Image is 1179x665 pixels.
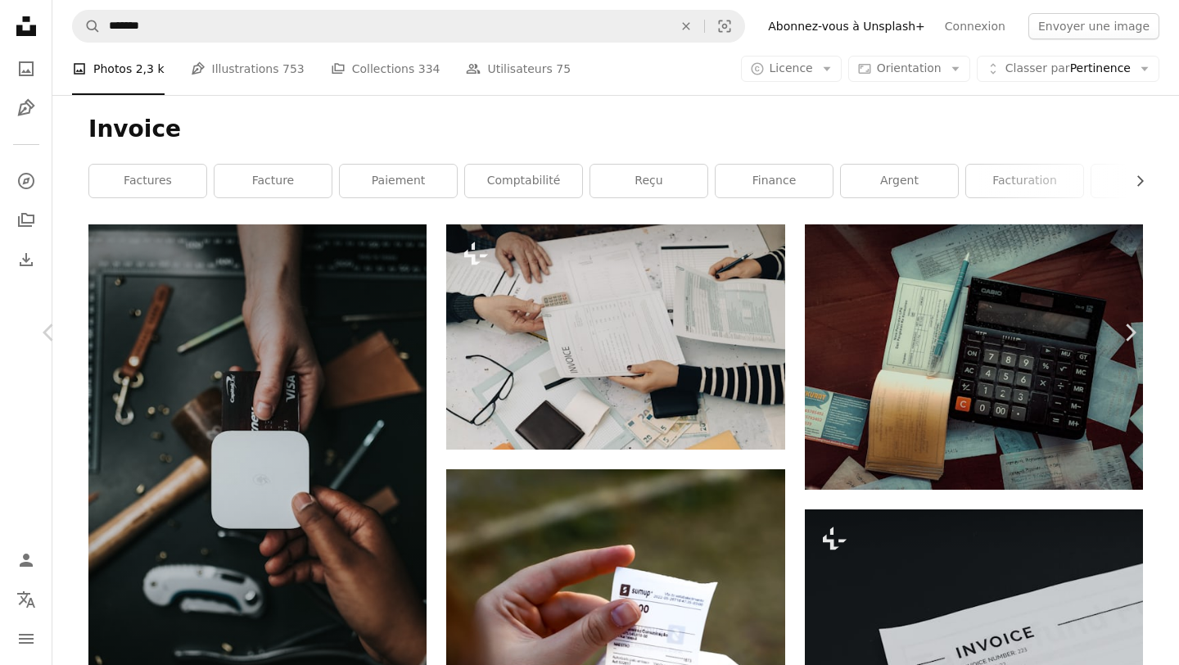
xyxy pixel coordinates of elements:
a: reçu [590,165,707,197]
span: Orientation [877,61,942,75]
button: Recherche de visuels [705,11,744,42]
a: Historique de téléchargement [10,243,43,276]
a: Explorer [10,165,43,197]
a: Collections [10,204,43,237]
button: Licence [741,56,842,82]
button: Classer parPertinence [977,56,1159,82]
button: Orientation [848,56,970,82]
a: paiement [340,165,457,197]
a: Collections 334 [331,43,440,95]
button: Effacer [668,11,704,42]
a: Connexion [935,13,1015,39]
h1: Invoice [88,115,1143,144]
button: Langue [10,583,43,616]
button: Menu [10,622,43,655]
button: Rechercher sur Unsplash [73,11,101,42]
span: 334 [418,60,440,78]
a: gros plan d’un reçu sur une table [805,614,1143,629]
a: comptabilité [465,165,582,197]
img: une calculatrice posée sur une table en bois [805,224,1143,490]
span: Classer par [1005,61,1070,75]
a: Facturation [966,165,1083,197]
a: Abonnez-vous à Unsplash+ [758,13,935,39]
button: faire défiler la liste vers la droite [1125,165,1143,197]
a: Un couple de personnes assises à une table avec des papiers [446,329,784,344]
a: finance [716,165,833,197]
a: Factures [89,165,206,197]
a: Connexion / S’inscrire [10,544,43,577]
a: personne titulaire d’une carte Visa et d’un appareil blanc [88,470,427,485]
a: une calculatrice posée sur une table en bois [805,350,1143,364]
span: Licence [770,61,813,75]
a: Utilisateurs 75 [466,43,571,95]
a: Illustrations [10,92,43,124]
a: Photos [10,52,43,85]
a: argent [841,165,958,197]
a: Suivant [1081,254,1179,411]
span: 75 [556,60,571,78]
span: Pertinence [1005,61,1131,77]
a: facture [215,165,332,197]
a: Illustrations 753 [191,43,305,95]
form: Rechercher des visuels sur tout le site [72,10,745,43]
button: Envoyer une image [1028,13,1159,39]
img: Un couple de personnes assises à une table avec des papiers [446,224,784,450]
span: 753 [282,60,305,78]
